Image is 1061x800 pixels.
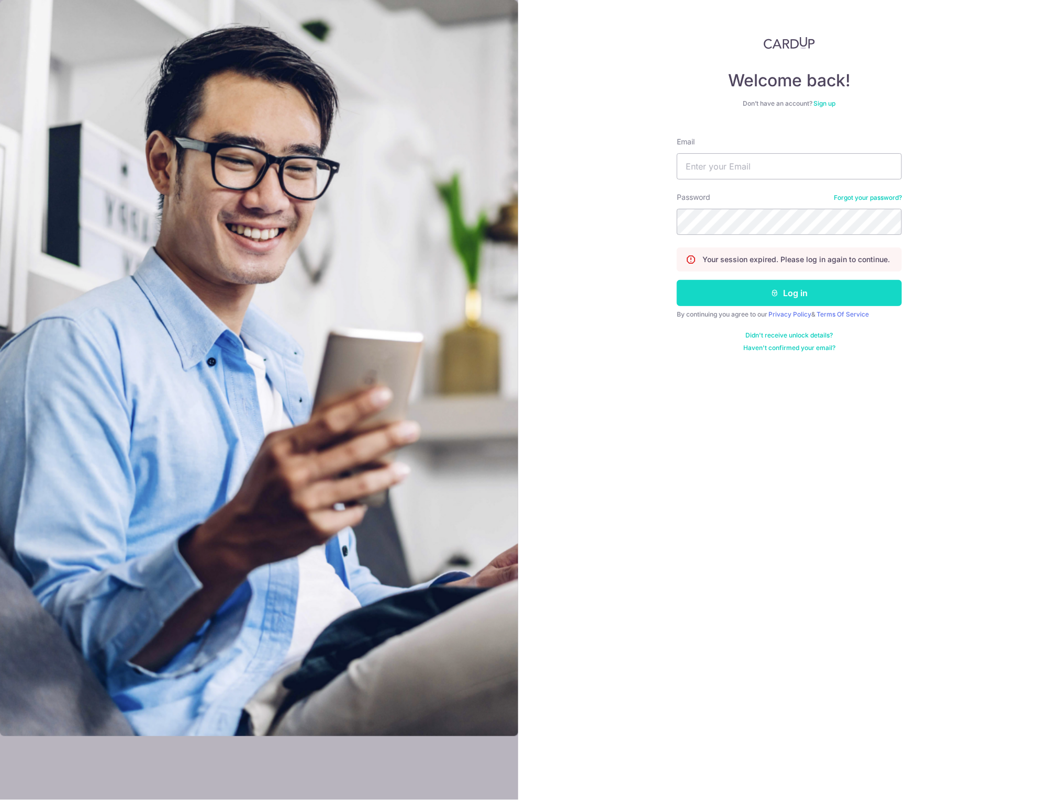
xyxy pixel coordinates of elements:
[677,280,902,306] button: Log in
[677,99,902,108] div: Don’t have an account?
[677,137,695,147] label: Email
[746,331,833,340] a: Didn't receive unlock details?
[768,310,811,318] a: Privacy Policy
[702,254,890,265] p: Your session expired. Please log in again to continue.
[677,70,902,91] h4: Welcome back!
[677,192,710,202] label: Password
[743,344,835,352] a: Haven't confirmed your email?
[677,153,902,179] input: Enter your Email
[814,99,836,107] a: Sign up
[764,37,815,49] img: CardUp Logo
[677,310,902,319] div: By continuing you agree to our &
[817,310,869,318] a: Terms Of Service
[834,194,902,202] a: Forgot your password?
